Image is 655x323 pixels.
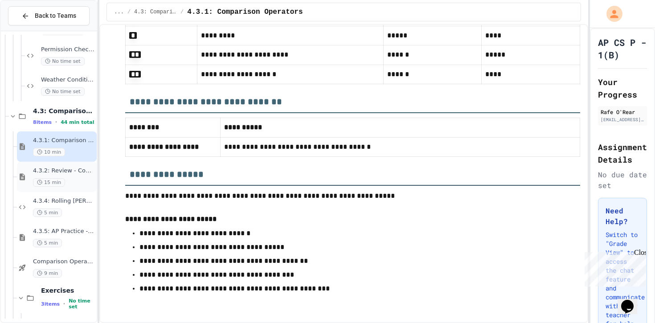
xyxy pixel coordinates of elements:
span: Comparison Operators - Quiz [33,258,95,266]
span: 5 min [33,239,62,247]
div: No due date set [598,169,647,191]
button: Back to Teams [8,6,90,25]
span: 8 items [33,119,52,125]
iframe: chat widget [581,249,646,286]
div: My Account [597,4,625,24]
span: 4.3: Comparison Operators [33,107,95,115]
span: Back to Teams [35,11,76,20]
span: 4.3.2: Review - Comparison Operators [33,167,95,175]
span: • [55,119,57,126]
iframe: chat widget [618,287,646,314]
div: Rafe O'Rear [601,108,644,116]
span: Weather Conditions Checker [41,76,95,84]
div: [EMAIL_ADDRESS][DOMAIN_NAME] [601,116,644,123]
h2: Assignment Details [598,141,647,166]
span: 4.3.1: Comparison Operators [187,7,303,17]
h2: Your Progress [598,76,647,101]
span: Exercises [41,286,95,294]
span: 4.3.1: Comparison Operators [33,137,95,144]
span: Permission Checker [41,46,95,53]
span: 3 items [41,301,60,307]
span: 10 min [33,148,65,156]
span: 4.3.5: AP Practice - Comparison Operators [33,228,95,235]
h3: Need Help? [606,205,639,227]
h1: AP CS P - 1(B) [598,36,647,61]
div: Chat with us now!Close [4,4,61,57]
span: 9 min [33,269,62,278]
span: 15 min [33,178,65,187]
span: 4.3: Comparison Operators [134,8,177,16]
span: • [63,300,65,307]
span: 4.3.4: Rolling [PERSON_NAME] [33,197,95,205]
span: 44 min total [61,119,94,125]
span: No time set [69,298,95,310]
span: No time set [41,87,85,96]
span: No time set [41,57,85,65]
span: ... [114,8,124,16]
span: / [180,8,184,16]
span: / [127,8,131,16]
span: 5 min [33,209,62,217]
